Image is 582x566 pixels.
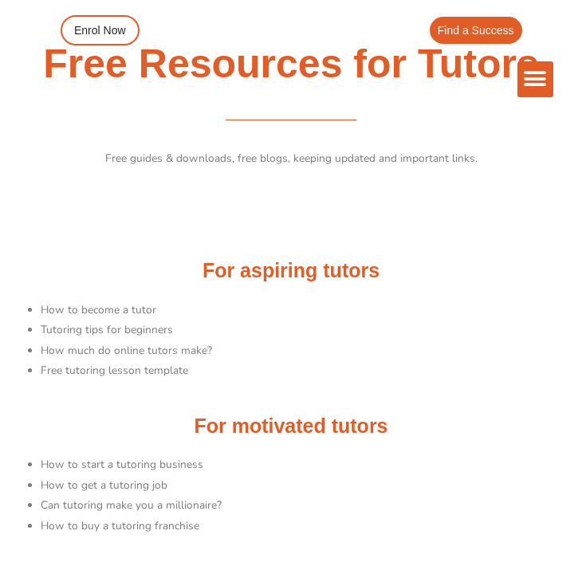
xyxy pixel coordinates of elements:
li: How to buy a tutoring franchise [41,516,574,536]
li: Tutoring tips for beginners [41,320,574,340]
li: How much do online tutors make? [41,340,574,360]
h2: For aspiring tutors [8,257,574,284]
li: Free tutoring lesson template [41,360,574,380]
li: How to get a tutoring job [41,475,574,495]
li: How to start a tutoring business [41,454,574,474]
li: How to become a tutor [41,300,574,320]
li: Can tutoring make you a millionaire? [41,495,574,515]
a: Find a Success [429,17,521,44]
span: Find a Success [437,25,513,36]
a: Enrol Now [61,15,140,45]
p: Free guides & downloads, free blogs, keeping updated and important links. [8,148,574,168]
span: Enrol Now [74,25,126,36]
h2: For motivated tutors [8,413,574,439]
div: Menu Toggle [517,61,553,97]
